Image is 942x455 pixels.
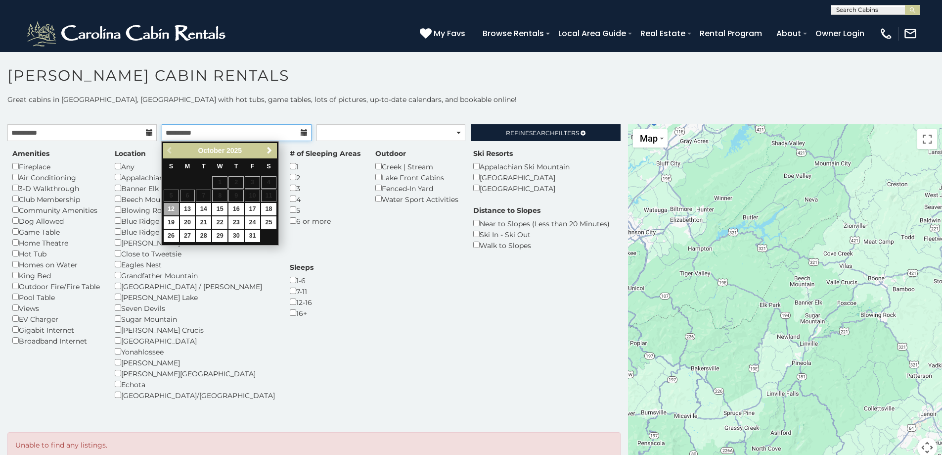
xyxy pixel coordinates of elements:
[12,183,100,194] div: 3-D Walkthrough
[290,286,314,297] div: 7-11
[434,27,465,40] span: My Favs
[25,19,230,49] img: White-1-2.png
[115,161,275,172] div: Any
[196,230,211,242] a: 28
[12,259,100,270] div: Homes on Water
[164,230,179,242] a: 26
[290,262,314,272] label: Sleeps
[115,172,275,183] div: Appalachian Ski Mountain
[12,161,100,172] div: Fireplace
[115,270,275,281] div: Grandfather Mountain
[375,183,458,194] div: Fenced-In Yard
[12,237,100,248] div: Home Theatre
[115,346,275,357] div: Yonahlossee
[473,172,570,183] div: [GEOGRAPHIC_DATA]
[115,237,275,248] div: [PERSON_NAME]
[12,226,100,237] div: Game Table
[473,205,540,215] label: Distance to Slopes
[12,204,100,215] div: Community Amenities
[290,194,360,204] div: 4
[267,163,270,170] span: Saturday
[375,172,458,183] div: Lake Front Cabins
[471,124,620,141] a: RefineSearchFilters
[473,218,610,229] div: Near to Slopes (Less than 20 Minutes)
[633,129,668,148] button: Change map style
[115,303,275,313] div: Seven Devils
[771,25,806,42] a: About
[164,216,179,229] a: 19
[245,216,260,229] a: 24
[290,183,360,194] div: 3
[290,307,314,318] div: 16+
[115,313,275,324] div: Sugar Mountain
[245,230,260,242] a: 31
[115,215,275,226] div: Blue Ridge Pkwy
[473,149,513,158] label: Ski Resorts
[115,368,275,379] div: [PERSON_NAME][GEOGRAPHIC_DATA]
[12,324,100,335] div: Gigabit Internet
[115,357,275,368] div: [PERSON_NAME]
[478,25,549,42] a: Browse Rentals
[202,163,206,170] span: Tuesday
[115,259,275,270] div: Eagles Nest
[15,440,613,450] p: Unable to find any listings.
[115,194,275,204] div: Beech Mountain
[180,203,195,215] a: 13
[290,275,314,286] div: 1-6
[169,163,173,170] span: Sunday
[290,172,360,183] div: 2
[115,324,275,335] div: [PERSON_NAME] Crucis
[180,216,195,229] a: 20
[375,194,458,204] div: Water Sport Activities
[261,203,276,215] a: 18
[529,129,555,137] span: Search
[12,270,100,281] div: King Bed
[234,163,238,170] span: Thursday
[228,216,244,229] a: 23
[266,147,273,154] span: Next
[212,216,227,229] a: 22
[115,183,275,194] div: Banner Elk
[810,25,869,42] a: Owner Login
[115,226,275,237] div: Blue Ridge Mtn Club
[473,161,570,172] div: Appalachian Ski Mountain
[12,194,100,204] div: Club Membership
[695,25,767,42] a: Rental Program
[917,129,937,149] button: Toggle fullscreen view
[375,149,406,158] label: Outdoor
[261,216,276,229] a: 25
[12,303,100,313] div: Views
[115,149,146,158] label: Location
[506,129,579,137] span: Refine Filters
[12,172,100,183] div: Air Conditioning
[12,313,100,324] div: EV Charger
[251,163,255,170] span: Friday
[228,203,244,215] a: 16
[185,163,190,170] span: Monday
[115,281,275,292] div: [GEOGRAPHIC_DATA] / [PERSON_NAME]
[553,25,631,42] a: Local Area Guide
[473,183,570,194] div: [GEOGRAPHIC_DATA]
[245,203,260,215] a: 17
[640,133,658,144] span: Map
[473,229,610,240] div: Ski In - Ski Out
[226,147,242,154] span: 2025
[115,390,275,401] div: [GEOGRAPHIC_DATA]/[GEOGRAPHIC_DATA]
[12,149,49,158] label: Amenities
[420,27,468,40] a: My Favs
[198,147,224,154] span: October
[164,203,179,215] a: 12
[290,204,360,215] div: 5
[290,161,360,172] div: 1
[290,215,360,226] div: 6 or more
[290,297,314,307] div: 12-16
[375,161,458,172] div: Creek | Stream
[473,240,610,251] div: Walk to Slopes
[228,230,244,242] a: 30
[180,230,195,242] a: 27
[115,335,275,346] div: [GEOGRAPHIC_DATA]
[115,292,275,303] div: [PERSON_NAME] Lake
[290,149,360,158] label: # of Sleeping Areas
[212,230,227,242] a: 29
[879,27,893,41] img: phone-regular-white.png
